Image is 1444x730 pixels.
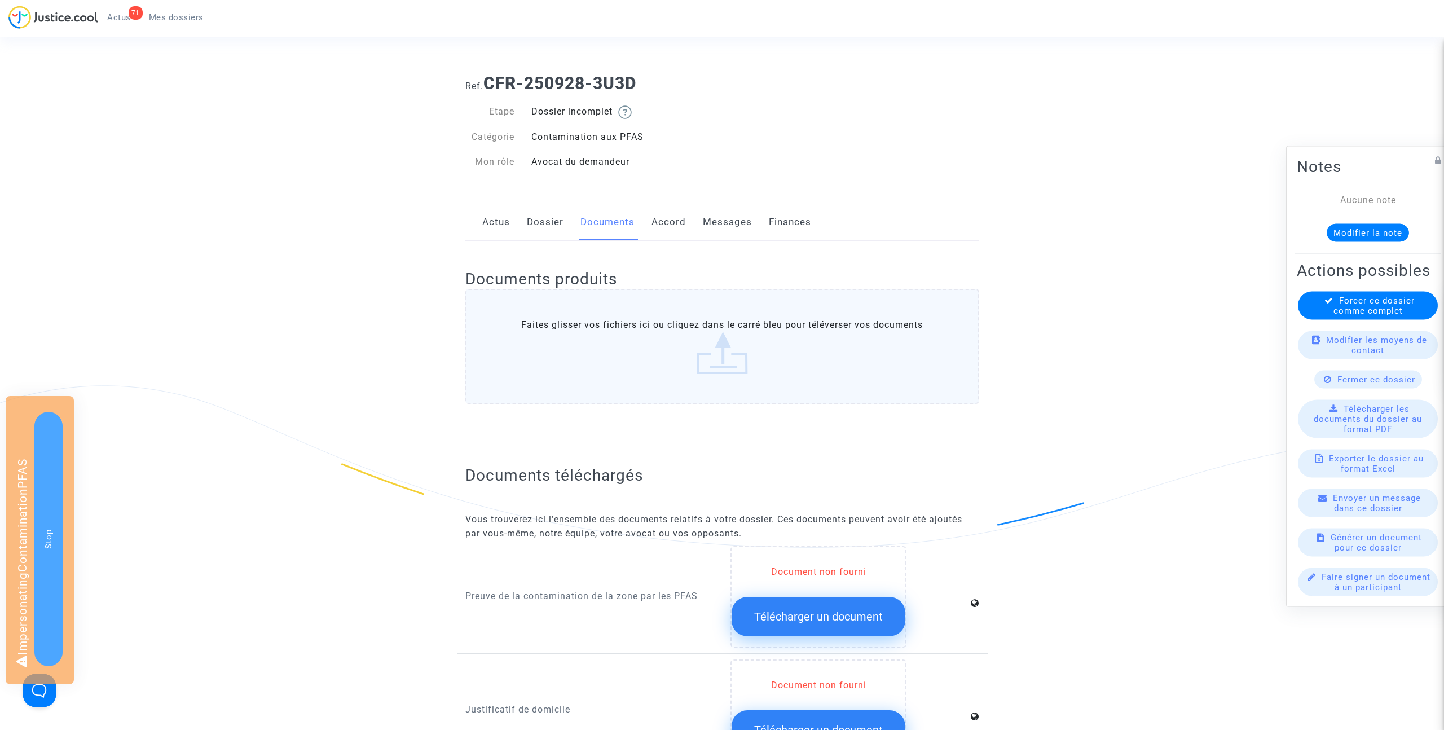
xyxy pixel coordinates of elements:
img: help.svg [618,105,632,119]
span: Générer un document pour ce dossier [1331,533,1422,553]
div: Document non fourni [732,679,905,692]
a: Actus [482,204,510,241]
span: Forcer ce dossier comme complet [1333,296,1415,316]
div: Mon rôle [457,155,523,169]
p: Preuve de la contamination de la zone par les PFAS [465,589,714,603]
span: Faire signer un document à un participant [1322,572,1430,592]
span: Télécharger un document [754,610,883,623]
a: Accord [651,204,686,241]
div: Etape [457,105,523,119]
p: Justificatif de domicile [465,702,714,716]
div: Avocat du demandeur [523,155,722,169]
span: Télécharger les documents du dossier au format PDF [1314,404,1422,434]
h2: Documents téléchargés [465,465,979,485]
a: Mes dossiers [140,9,213,26]
span: Mes dossiers [149,12,204,23]
button: Télécharger un document [732,597,905,636]
b: CFR-250928-3U3D [483,73,636,93]
span: Ref. [465,81,483,91]
div: Document non fourni [732,565,905,579]
a: Finances [769,204,811,241]
div: Dossier incomplet [523,105,722,119]
span: Vous trouverez ici l’ensemble des documents relatifs à votre dossier. Ces documents peuvent avoir... [465,514,962,539]
h2: Actions possibles [1297,261,1439,280]
span: Modifier les moyens de contact [1326,335,1427,355]
div: Aucune note [1314,194,1422,207]
button: Stop [34,412,63,666]
h2: Notes [1297,157,1439,177]
h2: Documents produits [465,269,979,289]
span: Stop [43,529,54,549]
a: Documents [580,204,635,241]
iframe: Help Scout Beacon - Open [23,674,56,707]
a: Messages [703,204,752,241]
div: Catégorie [457,130,523,144]
img: jc-logo.svg [8,6,98,29]
span: Envoyer un message dans ce dossier [1333,493,1421,513]
a: Dossier [527,204,563,241]
a: 71Actus [98,9,140,26]
div: Impersonating [6,396,74,684]
span: Fermer ce dossier [1337,375,1415,385]
button: Modifier la note [1327,224,1409,242]
div: Contamination aux PFAS [523,130,722,144]
span: Exporter le dossier au format Excel [1329,454,1424,474]
span: Actus [107,12,131,23]
div: 71 [129,6,143,20]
